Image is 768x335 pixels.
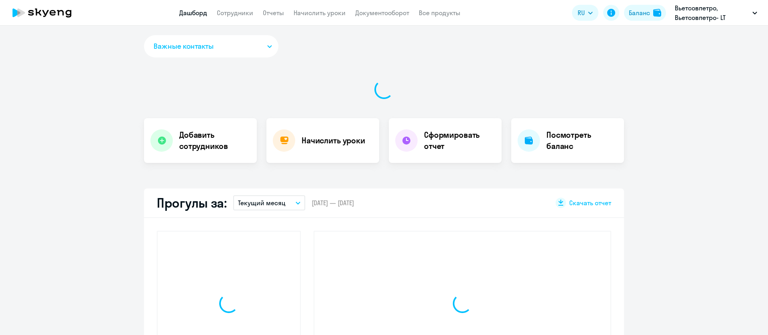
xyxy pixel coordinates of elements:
button: Балансbalance [624,5,666,21]
h4: Сформировать отчет [424,129,495,152]
a: Все продукты [419,9,460,17]
a: Документооборот [355,9,409,17]
span: Скачать отчет [569,198,611,207]
p: Вьетсовпетро, Вьетсовпетро- LT постоплата 80/20 [675,3,749,22]
img: balance [653,9,661,17]
span: Важные контакты [154,41,214,52]
div: Баланс [629,8,650,18]
a: Дашборд [179,9,207,17]
span: [DATE] — [DATE] [312,198,354,207]
button: RU [572,5,598,21]
p: Текущий месяц [238,198,286,208]
button: Вьетсовпетро, Вьетсовпетро- LT постоплата 80/20 [671,3,761,22]
span: RU [578,8,585,18]
a: Сотрудники [217,9,253,17]
button: Важные контакты [144,35,278,57]
h4: Добавить сотрудников [179,129,250,152]
a: Начислить уроки [294,9,346,17]
h4: Начислить уроки [302,135,365,146]
a: Отчеты [263,9,284,17]
h4: Посмотреть баланс [546,129,618,152]
button: Текущий месяц [233,195,305,210]
h2: Прогулы за: [157,195,227,211]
